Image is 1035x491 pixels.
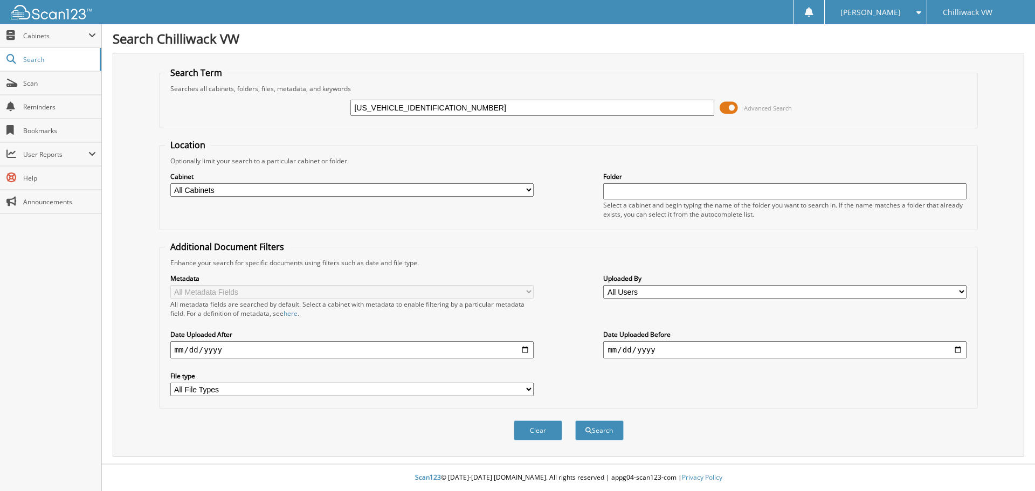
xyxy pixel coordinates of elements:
[170,371,534,381] label: File type
[943,9,992,16] span: Chilliwack VW
[165,139,211,151] legend: Location
[170,341,534,358] input: start
[415,473,441,482] span: Scan123
[102,465,1035,491] div: © [DATE]-[DATE] [DOMAIN_NAME]. All rights reserved | appg04-scan123-com |
[603,341,967,358] input: end
[23,150,88,159] span: User Reports
[23,102,96,112] span: Reminders
[603,172,967,181] label: Folder
[514,420,562,440] button: Clear
[23,197,96,206] span: Announcements
[840,9,901,16] span: [PERSON_NAME]
[575,420,624,440] button: Search
[113,30,1024,47] h1: Search Chilliwack VW
[165,241,289,253] legend: Additional Document Filters
[170,300,534,318] div: All metadata fields are searched by default. Select a cabinet with metadata to enable filtering b...
[165,84,972,93] div: Searches all cabinets, folders, files, metadata, and keywords
[603,330,967,339] label: Date Uploaded Before
[23,126,96,135] span: Bookmarks
[170,274,534,283] label: Metadata
[682,473,722,482] a: Privacy Policy
[165,156,972,165] div: Optionally limit your search to a particular cabinet or folder
[284,309,298,318] a: here
[165,67,227,79] legend: Search Term
[170,172,534,181] label: Cabinet
[11,5,92,19] img: scan123-logo-white.svg
[23,174,96,183] span: Help
[23,79,96,88] span: Scan
[744,104,792,112] span: Advanced Search
[165,258,972,267] div: Enhance your search for specific documents using filters such as date and file type.
[23,55,94,64] span: Search
[603,200,967,219] div: Select a cabinet and begin typing the name of the folder you want to search in. If the name match...
[170,330,534,339] label: Date Uploaded After
[981,439,1035,491] iframe: Chat Widget
[603,274,967,283] label: Uploaded By
[23,31,88,40] span: Cabinets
